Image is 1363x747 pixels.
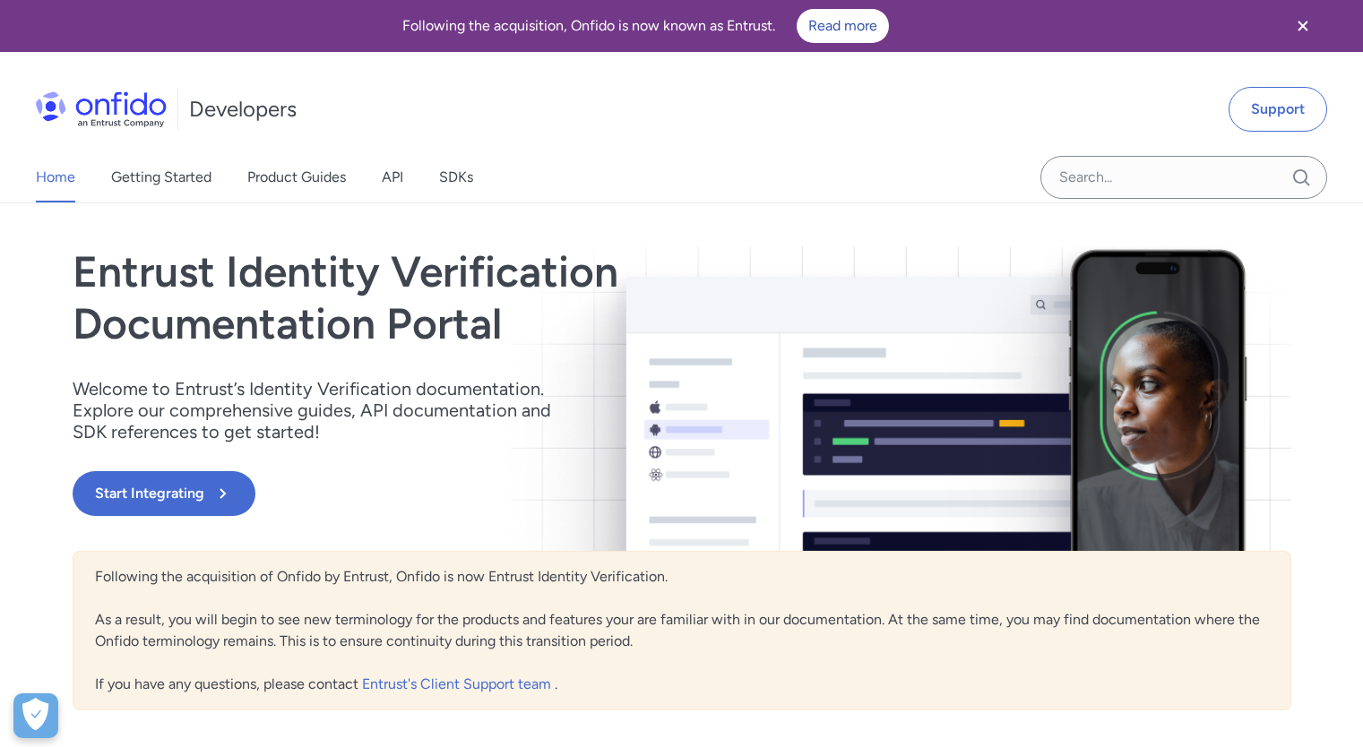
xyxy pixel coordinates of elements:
[36,91,167,127] img: Onfido Logo
[439,152,473,202] a: SDKs
[13,693,58,738] div: Cookie Preferences
[22,9,1270,43] div: Following the acquisition, Onfido is now known as Entrust.
[73,246,926,349] h1: Entrust Identity Verification Documentation Portal
[1229,87,1327,132] a: Support
[111,152,211,202] a: Getting Started
[73,378,574,442] p: Welcome to Entrust’s Identity Verification documentation. Explore our comprehensive guides, API d...
[13,693,58,738] button: Open Preferences
[247,152,346,202] a: Product Guides
[73,471,255,516] button: Start Integrating
[1040,156,1327,199] input: Onfido search input field
[1292,15,1314,37] svg: Close banner
[382,152,403,202] a: API
[1270,4,1336,48] button: Close banner
[797,9,889,43] a: Read more
[362,675,555,692] a: Entrust's Client Support team
[73,551,1291,710] div: Following the acquisition of Onfido by Entrust, Onfido is now Entrust Identity Verification. As a...
[73,471,926,516] a: Start Integrating
[36,152,75,202] a: Home
[189,95,297,124] h1: Developers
